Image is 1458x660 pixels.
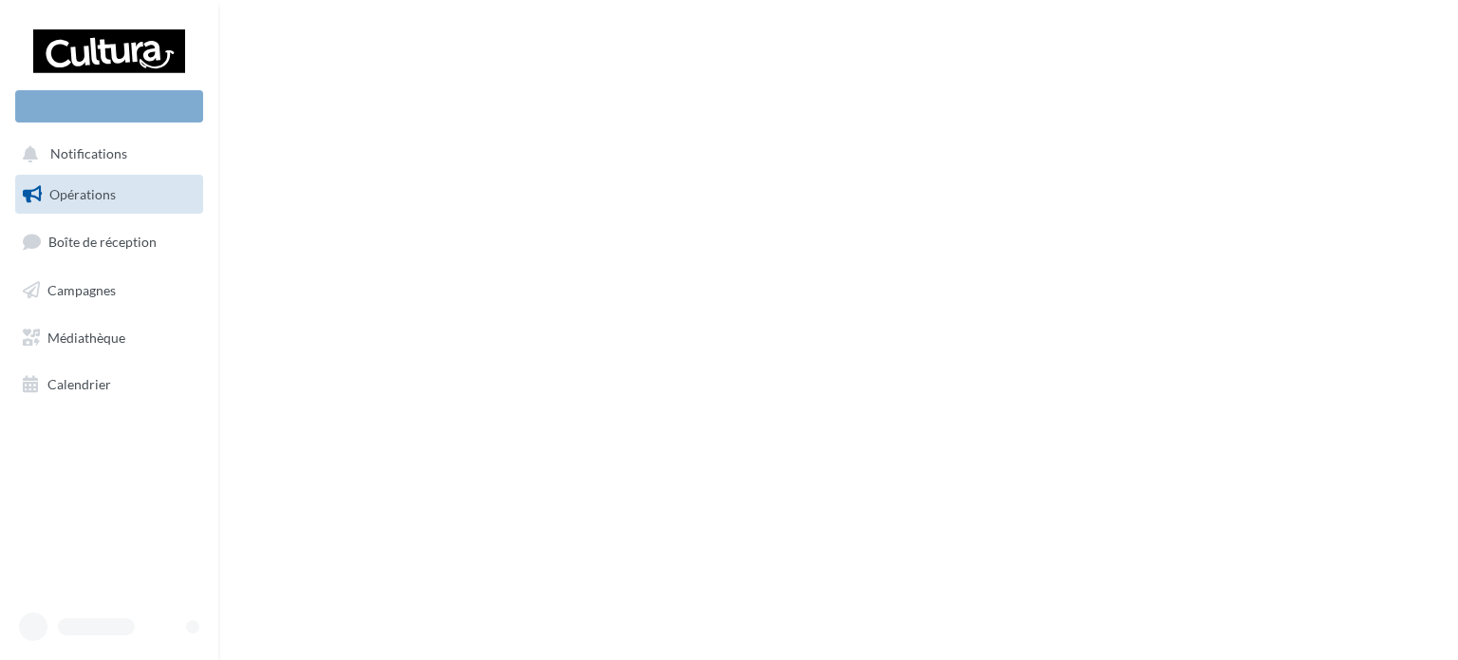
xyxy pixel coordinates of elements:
a: Calendrier [11,365,207,405]
a: Opérations [11,175,207,215]
span: Opérations [49,186,116,202]
a: Médiathèque [11,318,207,358]
span: Médiathèque [47,329,125,345]
div: Nouvelle campagne [15,90,203,123]
span: Calendrier [47,376,111,392]
span: Campagnes [47,282,116,298]
a: Boîte de réception [11,221,207,262]
span: Boîte de réception [48,234,157,250]
a: Campagnes [11,271,207,311]
span: Notifications [50,146,127,162]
